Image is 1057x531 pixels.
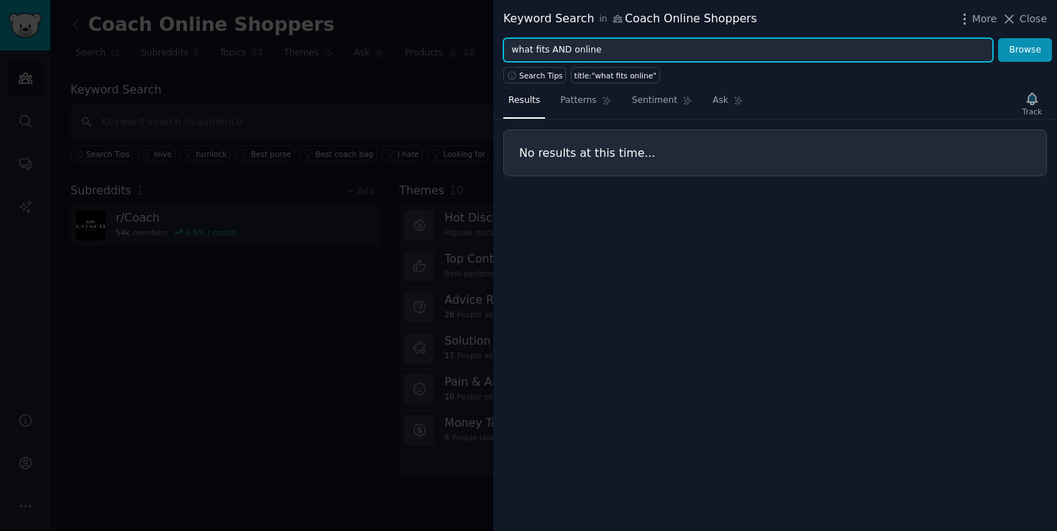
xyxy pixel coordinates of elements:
a: Patterns [555,89,616,119]
span: Ask [713,94,728,107]
span: More [972,12,997,27]
span: Close [1020,12,1047,27]
button: Close [1002,12,1047,27]
a: Ask [708,89,749,119]
h3: No results at this time... [519,145,1031,160]
span: Search Tips [519,71,563,81]
span: Results [508,94,540,107]
a: title:"what fits online" [571,67,659,83]
a: Results [503,89,545,119]
button: More [957,12,997,27]
button: Search Tips [503,67,566,83]
div: Keyword Search Coach Online Shoppers [503,10,757,28]
div: title:"what fits online" [575,71,656,81]
span: Patterns [560,94,596,107]
span: Sentiment [632,94,677,107]
input: Try a keyword related to your business [503,38,993,63]
button: Browse [998,38,1052,63]
span: in [599,13,607,26]
a: Sentiment [627,89,697,119]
